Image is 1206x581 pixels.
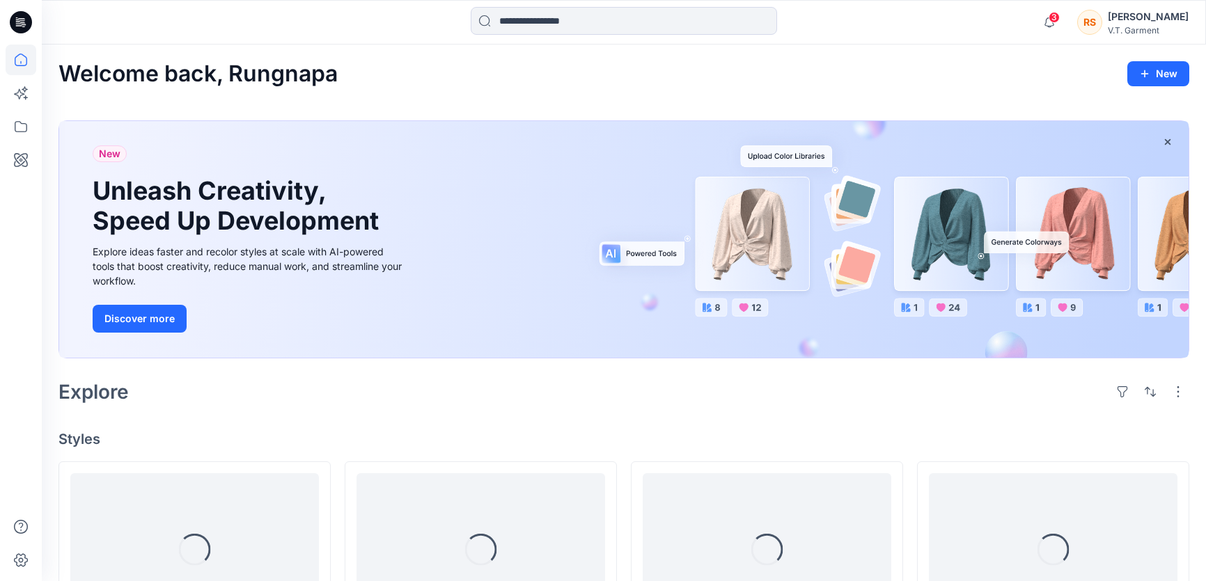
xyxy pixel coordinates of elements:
[58,431,1189,447] h4: Styles
[93,305,187,333] button: Discover more
[58,381,129,403] h2: Explore
[93,244,406,288] div: Explore ideas faster and recolor styles at scale with AI-powered tools that boost creativity, red...
[99,145,120,162] span: New
[1108,25,1189,35] div: V.T. Garment
[1127,61,1189,86] button: New
[58,61,338,87] h2: Welcome back, Rungnapa
[1049,12,1060,23] span: 3
[93,176,385,236] h1: Unleash Creativity, Speed Up Development
[93,305,406,333] a: Discover more
[1077,10,1102,35] div: RS
[1108,8,1189,25] div: [PERSON_NAME]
